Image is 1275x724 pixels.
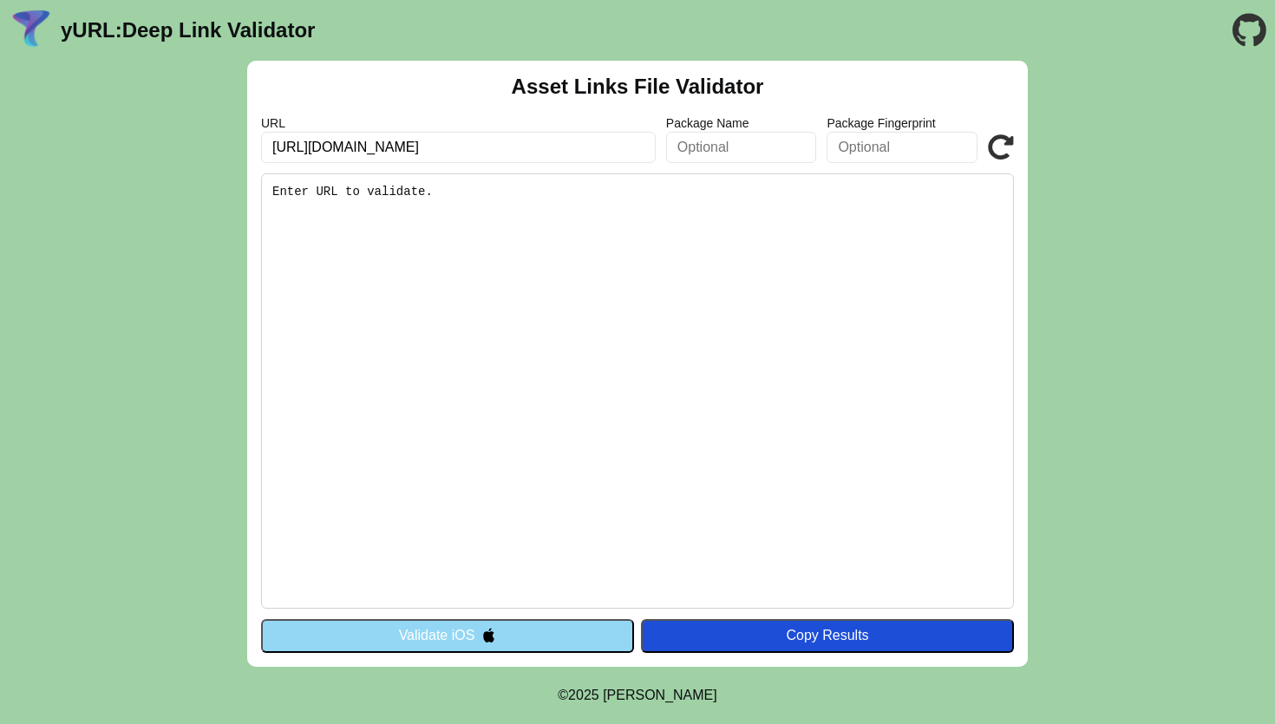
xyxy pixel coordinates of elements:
[827,116,977,130] label: Package Fingerprint
[261,132,656,163] input: Required
[568,688,599,702] span: 2025
[603,688,717,702] a: Michael Ibragimchayev's Personal Site
[827,132,977,163] input: Optional
[261,116,656,130] label: URL
[512,75,764,99] h2: Asset Links File Validator
[650,628,1005,643] div: Copy Results
[481,628,496,642] img: appleIcon.svg
[666,132,817,163] input: Optional
[641,619,1014,652] button: Copy Results
[261,173,1014,609] pre: Enter URL to validate.
[261,619,634,652] button: Validate iOS
[558,667,716,724] footer: ©
[666,116,817,130] label: Package Name
[61,18,315,42] a: yURL:Deep Link Validator
[9,8,54,53] img: yURL Logo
